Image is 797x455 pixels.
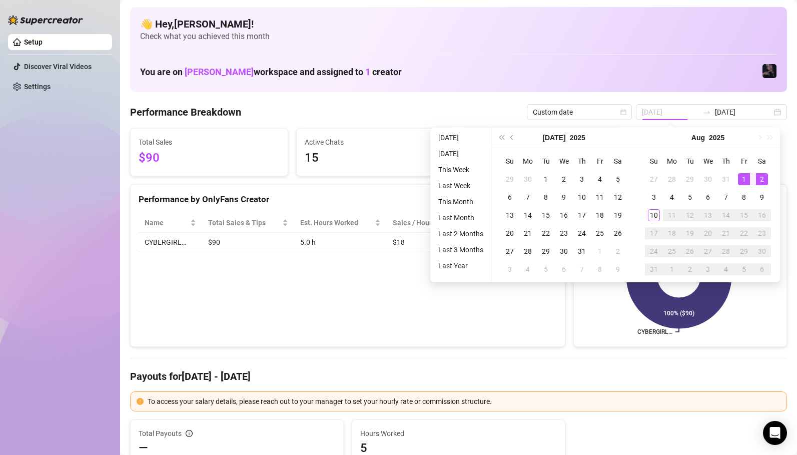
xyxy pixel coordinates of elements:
[702,227,714,239] div: 20
[717,242,735,260] td: 2025-08-28
[148,396,780,407] div: To access your salary details, please reach out to your manager to set your hourly rate or commis...
[573,188,591,206] td: 2025-07-10
[576,209,588,221] div: 17
[699,242,717,260] td: 2025-08-27
[573,260,591,278] td: 2025-08-07
[753,170,771,188] td: 2025-08-02
[717,152,735,170] th: Th
[186,430,193,437] span: info-circle
[648,173,660,185] div: 27
[305,149,446,168] span: 15
[663,206,681,224] td: 2025-08-11
[756,245,768,257] div: 30
[504,191,516,203] div: 6
[501,170,519,188] td: 2025-06-29
[663,242,681,260] td: 2025-08-25
[763,421,787,445] div: Open Intercom Messenger
[681,170,699,188] td: 2025-07-29
[666,263,678,275] div: 1
[537,206,555,224] td: 2025-07-15
[501,152,519,170] th: Su
[576,245,588,257] div: 31
[537,224,555,242] td: 2025-07-22
[591,206,609,224] td: 2025-07-18
[537,152,555,170] th: Tu
[609,206,627,224] td: 2025-07-19
[594,173,606,185] div: 4
[496,128,507,148] button: Last year (Control + left)
[753,152,771,170] th: Sa
[519,260,537,278] td: 2025-08-04
[663,188,681,206] td: 2025-08-04
[663,260,681,278] td: 2025-09-01
[504,209,516,221] div: 13
[130,369,787,383] h4: Payouts for [DATE] - [DATE]
[681,224,699,242] td: 2025-08-19
[387,213,457,233] th: Sales / Hour
[573,152,591,170] th: Th
[558,191,570,203] div: 9
[612,245,624,257] div: 2
[576,263,588,275] div: 7
[702,191,714,203] div: 6
[735,206,753,224] td: 2025-08-15
[645,188,663,206] td: 2025-08-03
[756,227,768,239] div: 23
[702,245,714,257] div: 27
[684,245,696,257] div: 26
[735,260,753,278] td: 2025-09-05
[609,152,627,170] th: Sa
[305,137,446,148] span: Active Chats
[684,191,696,203] div: 5
[648,191,660,203] div: 3
[537,242,555,260] td: 2025-07-29
[720,209,732,221] div: 14
[591,188,609,206] td: 2025-07-11
[762,64,776,78] img: CYBERGIRL
[591,242,609,260] td: 2025-08-01
[555,170,573,188] td: 2025-07-02
[681,260,699,278] td: 2025-09-02
[715,107,772,118] input: End date
[555,224,573,242] td: 2025-07-23
[558,173,570,185] div: 2
[519,206,537,224] td: 2025-07-14
[684,227,696,239] div: 19
[735,152,753,170] th: Fr
[139,193,557,206] div: Performance by OnlyFans Creator
[753,260,771,278] td: 2025-09-06
[735,242,753,260] td: 2025-08-29
[573,242,591,260] td: 2025-07-31
[738,209,750,221] div: 15
[735,188,753,206] td: 2025-08-08
[576,173,588,185] div: 3
[648,263,660,275] div: 31
[573,224,591,242] td: 2025-07-24
[519,188,537,206] td: 2025-07-07
[300,217,373,228] div: Est. Hours Worked
[612,209,624,221] div: 19
[753,206,771,224] td: 2025-08-16
[434,228,487,240] li: Last 2 Months
[717,170,735,188] td: 2025-07-31
[648,227,660,239] div: 17
[501,242,519,260] td: 2025-07-27
[365,67,370,77] span: 1
[434,164,487,176] li: This Week
[699,188,717,206] td: 2025-08-06
[519,224,537,242] td: 2025-07-21
[434,180,487,192] li: Last Week
[753,224,771,242] td: 2025-08-23
[522,173,534,185] div: 30
[666,173,678,185] div: 28
[507,128,518,148] button: Previous month (PageUp)
[504,245,516,257] div: 27
[720,263,732,275] div: 4
[753,242,771,260] td: 2025-08-30
[591,260,609,278] td: 2025-08-08
[8,15,83,25] img: logo-BBDzfeDw.svg
[756,263,768,275] div: 6
[522,191,534,203] div: 7
[591,152,609,170] th: Fr
[501,188,519,206] td: 2025-07-06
